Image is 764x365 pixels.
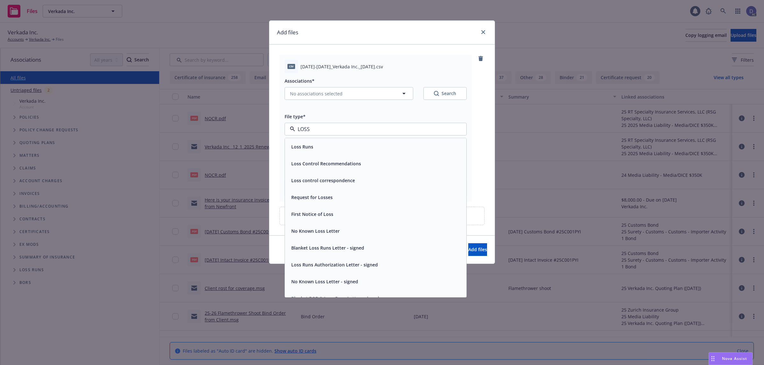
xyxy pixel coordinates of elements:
[291,177,355,184] button: Loss control correspondence
[287,64,295,69] span: csv
[423,87,467,100] button: SearchSearch
[479,28,487,36] a: close
[285,87,413,100] button: No associations selected
[291,143,313,150] button: Loss Runs
[285,78,315,84] span: Associations*
[277,28,298,37] h1: Add files
[291,228,340,234] button: No Known Loss Letter
[291,244,364,251] button: Blanket Loss Runs Letter - signed
[279,207,485,225] div: Upload new files
[301,63,383,70] span: [DATE]-[DATE]_Verkada Inc._[DATE].csv
[291,261,378,268] button: Loss Runs Authorization Letter - signed
[291,295,379,302] button: Blanket BOR & Loss Runs Letter - signed
[468,243,487,256] button: Add files
[722,356,747,361] span: Nova Assist
[291,194,333,201] button: Request for Losses
[434,91,439,96] svg: Search
[291,160,361,167] button: Loss Control Recommendations
[290,90,343,97] span: No associations selected
[468,246,487,252] span: Add files
[477,55,485,62] a: remove
[291,211,333,217] button: First Notice of Loss
[709,353,717,365] div: Drag to move
[434,90,456,97] div: Search
[709,352,753,365] button: Nova Assist
[295,125,454,133] input: Filter by keyword
[285,114,306,120] span: File type*
[291,278,358,285] button: No Known Loss Letter - signed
